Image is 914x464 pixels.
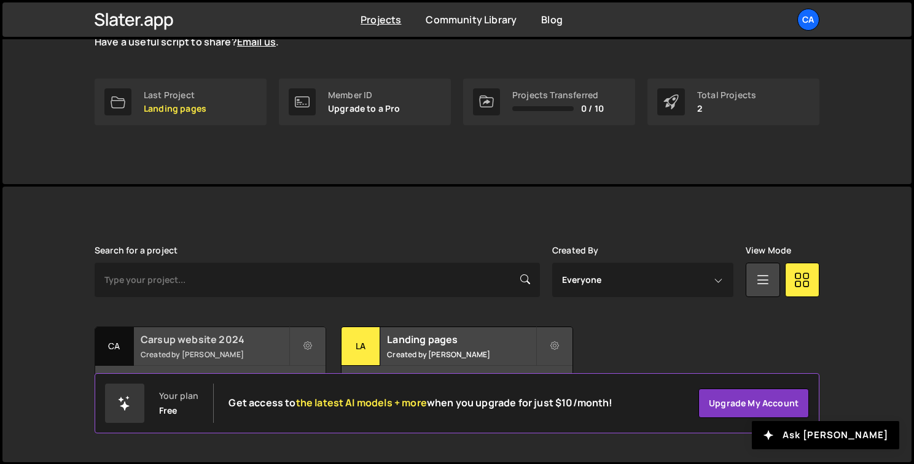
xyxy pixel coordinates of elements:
[95,327,134,366] div: Ca
[95,263,540,297] input: Type your project...
[387,333,535,346] h2: Landing pages
[144,104,206,114] p: Landing pages
[342,366,572,403] div: 3 pages, last updated by [PERSON_NAME] [DATE]
[328,90,400,100] div: Member ID
[342,327,380,366] div: La
[228,397,612,409] h2: Get access to when you upgrade for just $10/month!
[95,79,267,125] a: Last Project Landing pages
[361,13,401,26] a: Projects
[296,396,427,409] span: the latest AI models + more
[237,35,276,48] a: Email us
[95,246,178,255] label: Search for a project
[141,349,289,360] small: Created by [PERSON_NAME]
[387,349,535,360] small: Created by [PERSON_NAME]
[752,421,899,449] button: Ask [PERSON_NAME]
[426,13,517,26] a: Community Library
[95,327,326,403] a: Ca Carsup website 2024 Created by [PERSON_NAME] 25 pages, last updated by [PERSON_NAME] [DATE]
[328,104,400,114] p: Upgrade to a Pro
[512,90,604,100] div: Projects Transferred
[341,327,572,403] a: La Landing pages Created by [PERSON_NAME] 3 pages, last updated by [PERSON_NAME] [DATE]
[697,104,756,114] p: 2
[95,366,326,403] div: 25 pages, last updated by [PERSON_NAME] [DATE]
[144,90,206,100] div: Last Project
[541,13,563,26] a: Blog
[552,246,599,255] label: Created By
[698,389,809,418] a: Upgrade my account
[797,9,819,31] a: Ca
[746,246,791,255] label: View Mode
[581,104,604,114] span: 0 / 10
[159,391,198,401] div: Your plan
[697,90,756,100] div: Total Projects
[141,333,289,346] h2: Carsup website 2024
[159,406,178,416] div: Free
